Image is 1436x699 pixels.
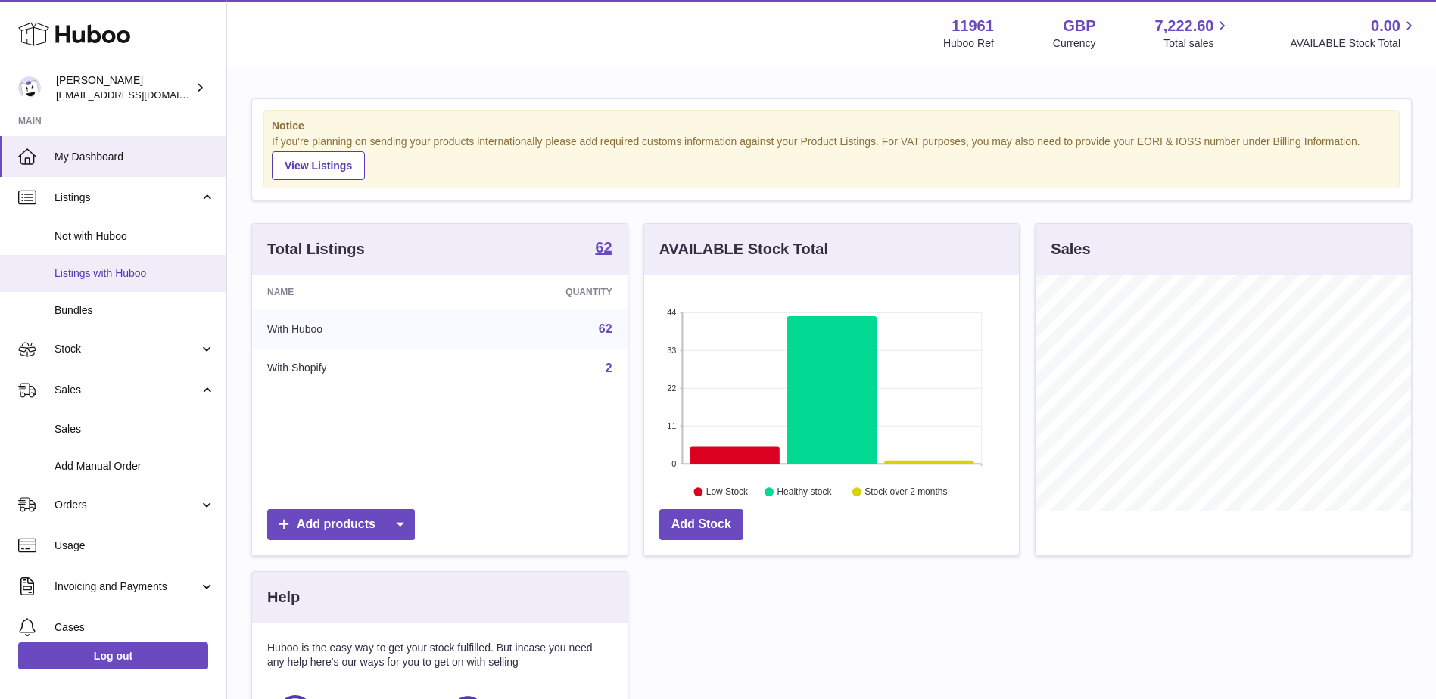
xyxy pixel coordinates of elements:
[252,349,454,388] td: With Shopify
[55,303,215,318] span: Bundles
[252,309,454,349] td: With Huboo
[55,342,199,356] span: Stock
[252,275,454,309] th: Name
[667,384,676,393] text: 22
[1290,16,1418,51] a: 0.00 AVAILABLE Stock Total
[55,422,215,436] span: Sales
[272,135,1391,180] div: If you're planning on sending your products internationally please add required customs informati...
[1051,239,1090,259] h3: Sales
[272,151,365,180] a: View Listings
[667,308,676,317] text: 44
[18,642,208,669] a: Log out
[55,579,199,594] span: Invoicing and Payments
[952,16,994,36] strong: 11961
[595,240,612,258] a: 62
[55,539,215,553] span: Usage
[667,346,676,355] text: 33
[267,509,415,540] a: Add products
[671,459,676,468] text: 0
[56,73,192,102] div: [PERSON_NAME]
[55,498,199,512] span: Orders
[55,383,199,397] span: Sales
[454,275,627,309] th: Quantity
[599,322,612,335] a: 62
[706,486,749,497] text: Low Stock
[55,229,215,244] span: Not with Huboo
[55,191,199,205] span: Listings
[659,239,828,259] h3: AVAILABLE Stock Total
[272,119,1391,133] strong: Notice
[777,486,832,497] text: Healthy stock
[1063,16,1095,36] strong: GBP
[1155,16,1232,51] a: 7,222.60 Total sales
[1163,36,1231,51] span: Total sales
[267,587,300,607] h3: Help
[595,240,612,255] strong: 62
[659,509,743,540] a: Add Stock
[1053,36,1096,51] div: Currency
[1290,36,1418,51] span: AVAILABLE Stock Total
[18,76,41,99] img: internalAdmin-11961@internal.huboo.com
[55,620,215,635] span: Cases
[55,266,215,281] span: Listings with Huboo
[606,362,612,374] a: 2
[56,89,223,101] span: [EMAIL_ADDRESS][DOMAIN_NAME]
[864,486,947,497] text: Stock over 2 months
[667,421,676,430] text: 11
[1371,16,1400,36] span: 0.00
[55,459,215,474] span: Add Manual Order
[267,641,612,669] p: Huboo is the easy way to get your stock fulfilled. But incase you need any help here's our ways f...
[267,239,365,259] h3: Total Listings
[55,150,215,164] span: My Dashboard
[1155,16,1214,36] span: 7,222.60
[943,36,994,51] div: Huboo Ref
